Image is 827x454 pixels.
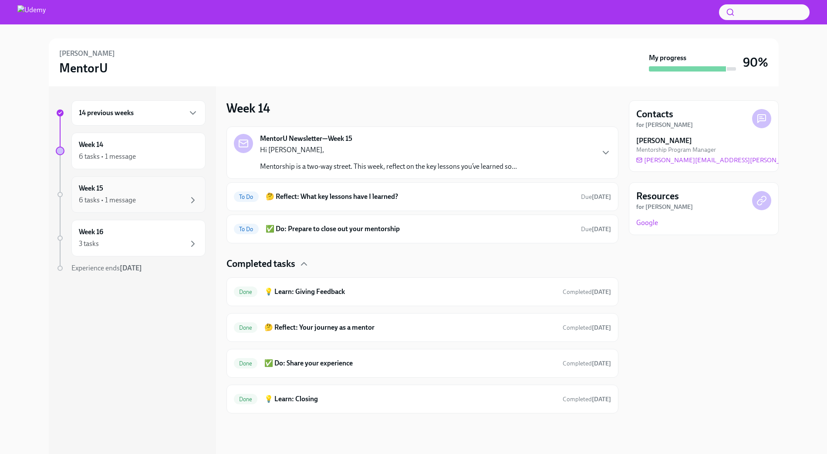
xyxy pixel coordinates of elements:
[79,195,136,205] div: 6 tasks • 1 message
[17,5,46,19] img: Udemy
[636,121,693,129] strong: for [PERSON_NAME]
[56,176,206,213] a: Week 156 tasks • 1 message
[79,239,99,249] div: 3 tasks
[56,220,206,256] a: Week 163 tasks
[79,184,103,193] h6: Week 15
[79,152,136,161] div: 6 tasks • 1 message
[636,190,679,203] h4: Resources
[260,145,517,155] p: Hi [PERSON_NAME],
[226,257,295,270] h4: Completed tasks
[592,396,611,403] strong: [DATE]
[636,136,692,146] strong: [PERSON_NAME]
[234,190,611,204] a: To Do🤔 Reflect: What key lessons have I learned?Due[DATE]
[563,360,611,367] span: Completed
[226,257,618,270] div: Completed tasks
[71,264,142,272] span: Experience ends
[234,356,611,370] a: Done✅ Do: Share your experienceCompleted[DATE]
[563,395,611,403] span: August 25th, 2025 09:49
[649,53,686,63] strong: My progress
[56,133,206,169] a: Week 146 tasks • 1 message
[234,194,259,200] span: To Do
[592,193,611,201] strong: [DATE]
[234,324,258,331] span: Done
[581,225,611,233] span: Due
[636,203,693,211] strong: for [PERSON_NAME]
[636,218,658,228] a: Google
[120,264,142,272] strong: [DATE]
[592,324,611,331] strong: [DATE]
[79,140,103,150] h6: Week 14
[264,287,555,297] h6: 💡 Learn: Giving Feedback
[636,146,716,154] span: Mentorship Program Manager
[592,225,611,233] strong: [DATE]
[581,193,611,201] span: August 29th, 2025 23:00
[264,323,555,332] h6: 🤔 Reflect: Your journey as a mentor
[260,134,352,143] strong: MentorU Newsletter—Week 15
[592,288,611,296] strong: [DATE]
[234,396,258,403] span: Done
[563,324,611,332] span: August 18th, 2025 10:26
[260,162,517,171] p: Mentorship is a two-way street. This week, reflect on the key lessons you’ve learned so...
[581,193,611,201] span: Due
[264,394,555,404] h6: 💡 Learn: Closing
[234,289,258,295] span: Done
[266,192,574,201] h6: 🤔 Reflect: What key lessons have I learned?
[563,324,611,331] span: Completed
[71,100,206,126] div: 14 previous weeks
[234,360,258,367] span: Done
[636,108,673,121] h4: Contacts
[743,55,768,70] h3: 90%
[59,60,108,76] h3: MentorU
[79,108,134,118] h6: 14 previous weeks
[234,321,611,335] a: Done🤔 Reflect: Your journey as a mentorCompleted[DATE]
[234,226,259,232] span: To Do
[264,358,555,368] h6: ✅ Do: Share your experience
[563,359,611,368] span: August 18th, 2025 10:26
[563,288,611,296] span: Completed
[226,100,270,116] h3: Week 14
[563,288,611,296] span: August 18th, 2025 10:24
[234,285,611,299] a: Done💡 Learn: Giving FeedbackCompleted[DATE]
[581,225,611,233] span: August 29th, 2025 23:00
[234,392,611,406] a: Done💡 Learn: ClosingCompleted[DATE]
[563,396,611,403] span: Completed
[59,49,115,58] h6: [PERSON_NAME]
[592,360,611,367] strong: [DATE]
[234,222,611,236] a: To Do✅ Do: Prepare to close out your mentorshipDue[DATE]
[266,224,574,234] h6: ✅ Do: Prepare to close out your mentorship
[79,227,103,237] h6: Week 16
